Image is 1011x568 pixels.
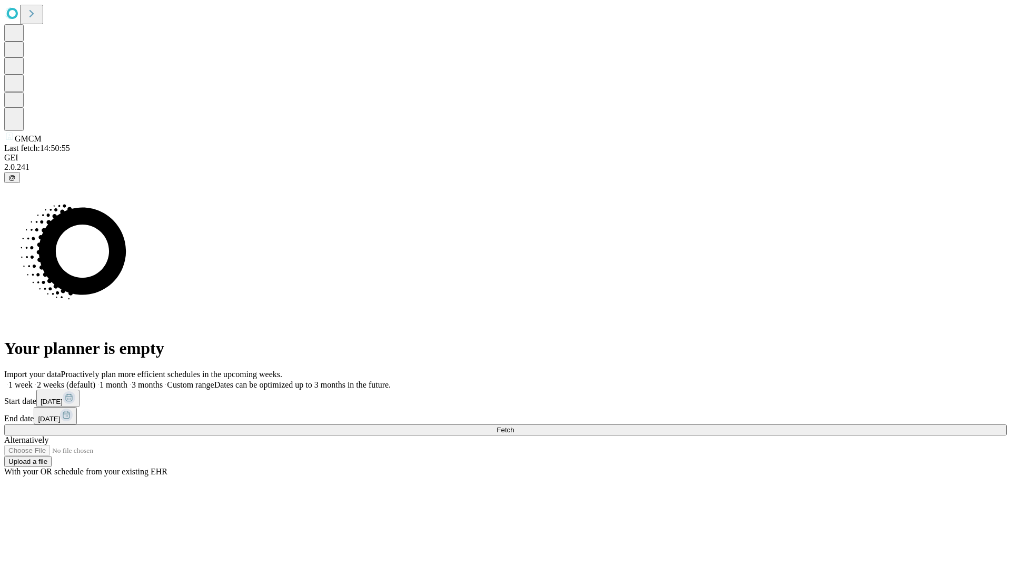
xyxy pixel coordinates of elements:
[167,380,214,389] span: Custom range
[4,435,48,444] span: Alternatively
[4,339,1007,358] h1: Your planner is empty
[4,456,52,467] button: Upload a file
[100,380,127,389] span: 1 month
[36,390,80,407] button: [DATE]
[497,426,514,434] span: Fetch
[8,380,33,389] span: 1 week
[4,163,1007,172] div: 2.0.241
[214,380,391,389] span: Dates can be optimized up to 3 months in the future.
[4,424,1007,435] button: Fetch
[4,172,20,183] button: @
[15,134,42,143] span: GMCM
[4,390,1007,407] div: Start date
[4,370,61,379] span: Import your data
[41,398,63,405] span: [DATE]
[4,407,1007,424] div: End date
[34,407,77,424] button: [DATE]
[4,144,70,153] span: Last fetch: 14:50:55
[4,467,167,476] span: With your OR schedule from your existing EHR
[38,415,60,423] span: [DATE]
[132,380,163,389] span: 3 months
[4,153,1007,163] div: GEI
[8,174,16,181] span: @
[61,370,282,379] span: Proactively plan more efficient schedules in the upcoming weeks.
[37,380,95,389] span: 2 weeks (default)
